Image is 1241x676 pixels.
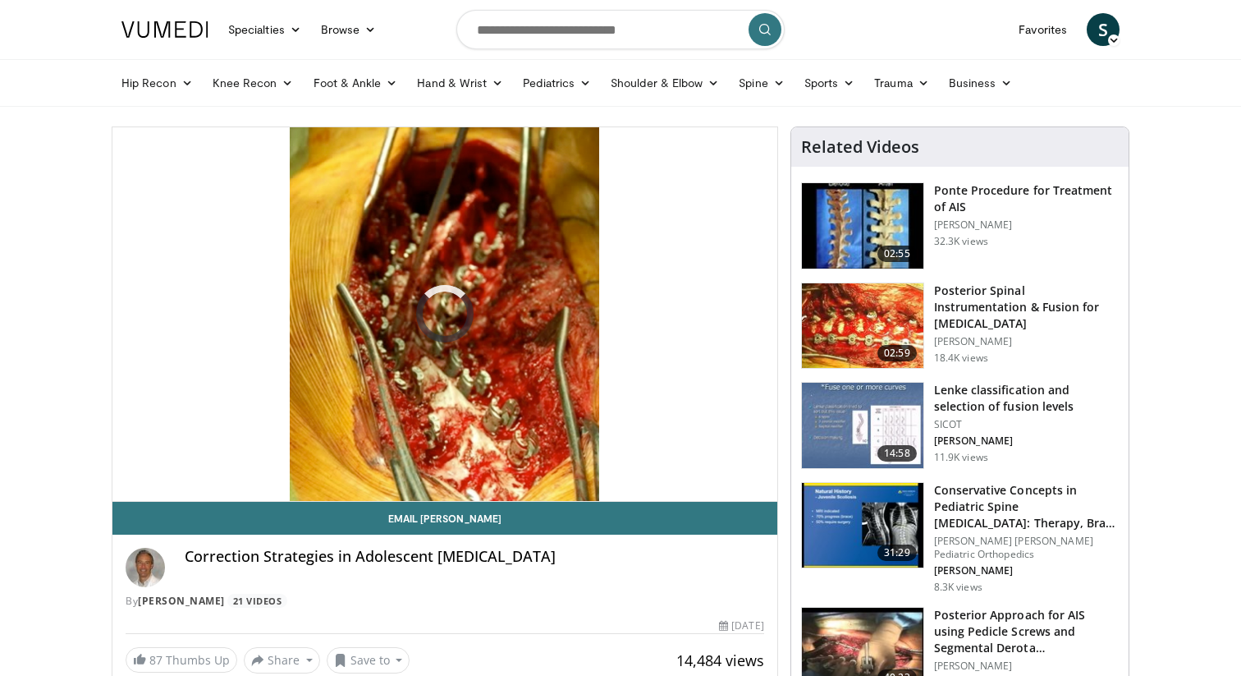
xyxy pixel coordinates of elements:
[513,67,601,99] a: Pediatrics
[311,13,387,46] a: Browse
[121,21,208,38] img: VuMedi Logo
[112,67,203,99] a: Hip Recon
[877,246,917,262] span: 02:55
[112,127,777,502] video-js: Video Player
[729,67,794,99] a: Spine
[934,382,1119,415] h3: Lenke classification and selection of fusion levels
[244,647,320,674] button: Share
[126,594,764,609] div: By
[934,235,988,248] p: 32.3K views
[939,67,1023,99] a: Business
[934,564,1119,577] p: [PERSON_NAME]
[801,482,1119,594] a: 31:29 Conservative Concepts in Pediatric Spine [MEDICAL_DATA]: Therapy, Brace o… [PERSON_NAME] [P...
[802,283,923,369] img: 1748410_3.png.150x105_q85_crop-smart_upscale.jpg
[676,651,764,670] span: 14,484 views
[802,183,923,269] img: Ponte_Procedure_for_Scoliosis_100000344_3.jpg.150x105_q85_crop-smart_upscale.jpg
[795,67,865,99] a: Sports
[934,335,1119,348] p: [PERSON_NAME]
[456,10,785,49] input: Search topics, interventions
[149,652,163,668] span: 87
[801,382,1119,469] a: 14:58 Lenke classification and selection of fusion levels SICOT [PERSON_NAME] 11.9K views
[719,619,763,633] div: [DATE]
[934,660,1119,673] p: [PERSON_NAME]
[934,435,1119,448] p: [PERSON_NAME]
[934,352,988,365] p: 18.4K views
[877,445,917,462] span: 14:58
[203,67,304,99] a: Knee Recon
[934,218,1119,232] p: [PERSON_NAME]
[218,13,311,46] a: Specialties
[185,548,764,566] h4: Correction Strategies in Adolescent [MEDICAL_DATA]
[801,182,1119,269] a: 02:55 Ponte Procedure for Treatment of AIS [PERSON_NAME] 32.3K views
[934,581,982,594] p: 8.3K views
[934,451,988,464] p: 11.9K views
[1087,13,1120,46] a: S
[138,594,225,608] a: [PERSON_NAME]
[877,545,917,561] span: 31:29
[126,647,237,673] a: 87 Thumbs Up
[601,67,729,99] a: Shoulder & Elbow
[802,383,923,468] img: 297964_0000_1.png.150x105_q85_crop-smart_upscale.jpg
[126,548,165,587] img: Avatar
[934,283,1119,332] h3: Posterior Spinal Instrumentation & Fusion for [MEDICAL_DATA]
[864,67,939,99] a: Trauma
[227,594,287,608] a: 21 Videos
[934,535,1119,561] p: [PERSON_NAME] [PERSON_NAME] Pediatric Orthopedics
[407,67,513,99] a: Hand & Wrist
[934,182,1119,215] h3: Ponte Procedure for Treatment of AIS
[934,607,1119,656] h3: Posterior Approach for AIS using Pedicle Screws and Segmental Derota…
[934,418,1119,431] p: SICOT
[802,483,923,568] img: f88ede7f-1e63-47fb-a07f-1bc65a26cc0a.150x105_q85_crop-smart_upscale.jpg
[1009,13,1077,46] a: Favorites
[327,647,410,674] button: Save to
[801,137,919,157] h4: Related Videos
[304,67,408,99] a: Foot & Ankle
[877,345,917,361] span: 02:59
[934,482,1119,531] h3: Conservative Concepts in Pediatric Spine [MEDICAL_DATA]: Therapy, Brace o…
[801,283,1119,370] a: 02:59 Posterior Spinal Instrumentation & Fusion for [MEDICAL_DATA] [PERSON_NAME] 18.4K views
[112,502,777,535] a: Email [PERSON_NAME]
